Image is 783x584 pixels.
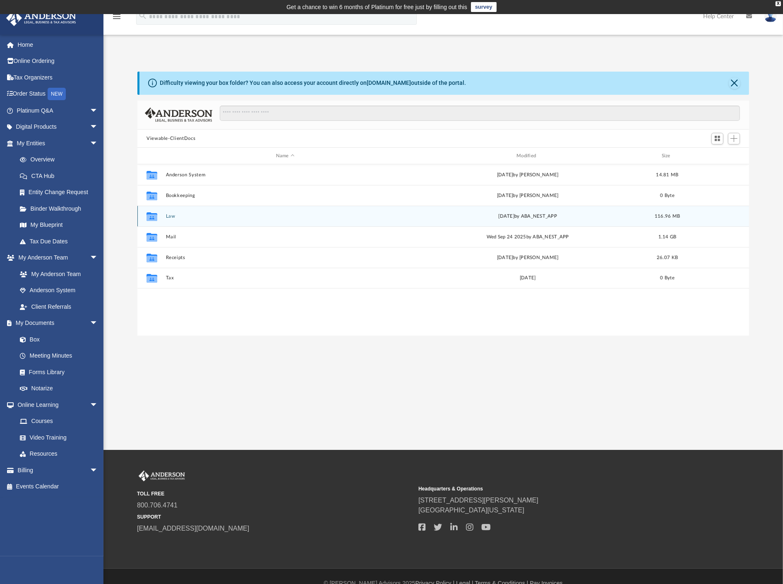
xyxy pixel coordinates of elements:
[6,69,110,86] a: Tax Organizers
[471,2,497,12] a: survey
[90,462,106,479] span: arrow_drop_down
[137,164,749,336] div: grid
[166,255,405,260] button: Receipts
[6,53,110,70] a: Online Ordering
[12,266,102,282] a: My Anderson Team
[6,462,110,478] a: Billingarrow_drop_down
[408,254,647,262] div: [DATE] by [PERSON_NAME]
[137,525,249,532] a: [EMAIL_ADDRESS][DOMAIN_NAME]
[166,172,405,178] button: Anderson System
[90,119,106,136] span: arrow_drop_down
[160,79,466,87] div: Difficulty viewing your box folder? You can also access your account directly on outside of the p...
[137,502,178,509] a: 800.706.4741
[286,2,467,12] div: Get a chance to win 6 months of Platinum for free just by filling out this
[367,79,411,86] a: [DOMAIN_NAME]
[12,282,106,299] a: Anderson System
[651,152,684,160] div: Size
[6,135,110,151] a: My Entitiesarrow_drop_down
[660,193,675,198] span: 0 Byte
[418,507,524,514] a: [GEOGRAPHIC_DATA][US_STATE]
[12,168,110,184] a: CTA Hub
[90,250,106,267] span: arrow_drop_down
[6,119,110,135] a: Digital Productsarrow_drop_down
[12,233,110,250] a: Tax Due Dates
[112,12,122,22] i: menu
[90,397,106,413] span: arrow_drop_down
[12,184,110,201] a: Entity Change Request
[90,135,106,152] span: arrow_drop_down
[166,276,405,281] button: Tax
[687,152,745,160] div: id
[728,133,740,144] button: Add
[660,276,675,280] span: 0 Byte
[12,217,106,233] a: My Blueprint
[137,490,413,497] small: TOLL FREE
[764,10,777,22] img: User Pic
[408,274,647,282] div: [DATE]
[48,88,66,100] div: NEW
[12,331,102,348] a: Box
[711,133,724,144] button: Switch to Grid View
[138,11,147,20] i: search
[12,298,106,315] a: Client Referrals
[6,397,106,413] a: Online Learningarrow_drop_down
[4,10,79,26] img: Anderson Advisors Platinum Portal
[498,214,514,219] span: [DATE]
[112,16,122,22] a: menu
[656,173,679,177] span: 14.81 MB
[220,106,740,121] input: Search files and folders
[137,513,413,521] small: SUPPORT
[166,234,405,240] button: Mail
[408,192,647,199] div: [DATE] by [PERSON_NAME]
[6,315,106,332] a: My Documentsarrow_drop_down
[658,235,677,239] span: 1.14 GB
[408,233,647,241] div: Wed Sep 24 2025 by ABA_NEST_APP
[408,152,647,160] div: Modified
[90,315,106,332] span: arrow_drop_down
[729,77,740,89] button: Close
[137,471,187,481] img: Anderson Advisors Platinum Portal
[6,86,110,103] a: Order StatusNEW
[12,380,106,397] a: Notarize
[408,171,647,179] div: [DATE] by [PERSON_NAME]
[6,102,110,119] a: Platinum Q&Aarrow_drop_down
[166,214,405,219] button: Law
[12,200,110,217] a: Binder Walkthrough
[657,255,678,260] span: 26.07 KB
[166,152,405,160] div: Name
[90,102,106,119] span: arrow_drop_down
[12,348,106,364] a: Meeting Minutes
[12,413,106,430] a: Courses
[776,1,781,6] div: close
[12,151,110,168] a: Overview
[6,478,110,495] a: Events Calendar
[408,213,647,220] div: by ABA_NEST_APP
[6,250,106,266] a: My Anderson Teamarrow_drop_down
[141,152,162,160] div: id
[655,214,680,219] span: 116.96 MB
[166,193,405,198] button: Bookkeeping
[12,429,102,446] a: Video Training
[6,36,110,53] a: Home
[147,135,195,142] button: Viewable-ClientDocs
[12,446,106,462] a: Resources
[418,497,538,504] a: [STREET_ADDRESS][PERSON_NAME]
[12,364,102,380] a: Forms Library
[418,485,694,493] small: Headquarters & Operations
